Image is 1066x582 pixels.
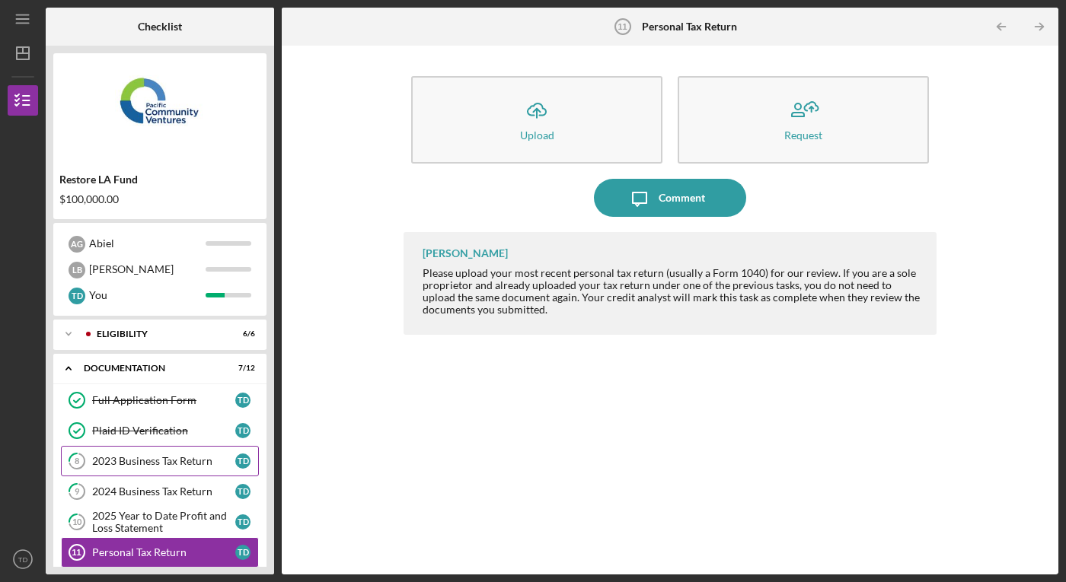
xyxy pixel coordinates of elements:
tspan: 11 [618,22,627,31]
div: T D [235,393,251,408]
tspan: 11 [72,548,81,557]
button: Upload [411,76,662,164]
div: 7 / 12 [228,364,255,373]
div: L B [69,262,85,278]
div: 2024 Business Tax Return [92,485,235,498]
a: 11Personal Tax ReturnTD [61,537,259,568]
text: TD [18,555,28,564]
tspan: 10 [72,517,82,527]
div: Restore LA Fund [59,173,260,186]
div: Personal Tax Return [92,546,235,558]
a: 92024 Business Tax ReturnTD [61,476,259,507]
div: Documentation [84,364,217,373]
b: Personal Tax Return [642,21,737,33]
div: 6 / 6 [228,329,255,339]
a: 82023 Business Tax ReturnTD [61,446,259,476]
div: 2025 Year to Date Profit and Loss Statement [92,510,235,534]
b: Checklist [138,21,182,33]
div: You [89,282,206,308]
a: Plaid ID VerificationTD [61,415,259,446]
div: Eligibility [97,329,217,339]
a: 102025 Year to Date Profit and Loss StatementTD [61,507,259,537]
button: TD [8,544,38,574]
a: Full Application FormTD [61,385,259,415]
tspan: 9 [75,487,80,497]
img: Product logo [53,61,266,152]
button: Request [678,76,929,164]
div: T D [235,453,251,469]
div: $100,000.00 [59,193,260,205]
button: Comment [594,179,746,217]
tspan: 8 [75,456,79,466]
div: 2023 Business Tax Return [92,455,235,467]
div: T D [235,545,251,560]
div: T D [235,514,251,530]
div: Upload [520,129,554,141]
div: Abiel [89,231,206,256]
div: Request [784,129,822,141]
div: A G [69,236,85,253]
div: Please upload your most recent personal tax return (usually a Form 1040) for our review. If you a... [423,267,921,316]
div: T D [69,288,85,304]
div: Comment [659,179,705,217]
div: T D [235,423,251,438]
div: Plaid ID Verification [92,425,235,437]
div: [PERSON_NAME] [89,256,206,282]
div: [PERSON_NAME] [423,247,508,259]
div: T D [235,484,251,499]
div: Full Application Form [92,394,235,406]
